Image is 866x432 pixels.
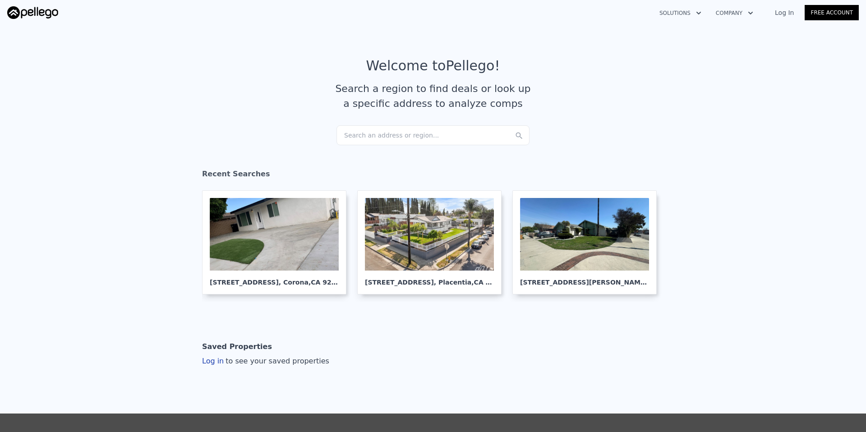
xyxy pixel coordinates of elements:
a: Free Account [805,5,859,20]
div: Search a region to find deals or look up a specific address to analyze comps [332,81,534,111]
button: Company [709,5,760,21]
div: [STREET_ADDRESS] , Placentia [365,271,494,287]
img: Pellego [7,6,58,19]
a: [STREET_ADDRESS], Placentia,CA 92870 [357,190,509,294]
a: [STREET_ADDRESS], Corona,CA 92879 [202,190,354,294]
a: [STREET_ADDRESS][PERSON_NAME], [GEOGRAPHIC_DATA] [512,190,664,294]
div: Log in [202,356,329,367]
a: Log In [764,8,805,17]
div: Welcome to Pellego ! [366,58,500,74]
div: [STREET_ADDRESS] , Corona [210,271,339,287]
button: Solutions [652,5,709,21]
div: Recent Searches [202,161,664,190]
div: [STREET_ADDRESS][PERSON_NAME] , [GEOGRAPHIC_DATA] [520,271,649,287]
span: to see your saved properties [224,357,329,365]
span: , CA 92870 [471,279,507,286]
div: Search an address or region... [336,125,530,145]
div: Saved Properties [202,338,272,356]
span: , CA 92879 [309,279,345,286]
